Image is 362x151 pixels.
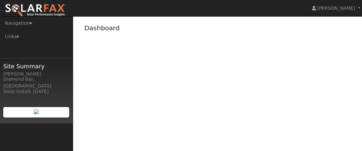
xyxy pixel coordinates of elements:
[84,24,120,32] a: Dashboard
[5,4,66,17] img: SolarFax
[3,71,70,77] div: [PERSON_NAME]
[34,109,39,114] img: retrieve
[3,88,70,95] div: Solar Install: [DATE]
[3,76,70,89] div: Diamond Bar, [GEOGRAPHIC_DATA]
[3,62,70,71] span: Site Summary
[317,6,355,11] span: [PERSON_NAME]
